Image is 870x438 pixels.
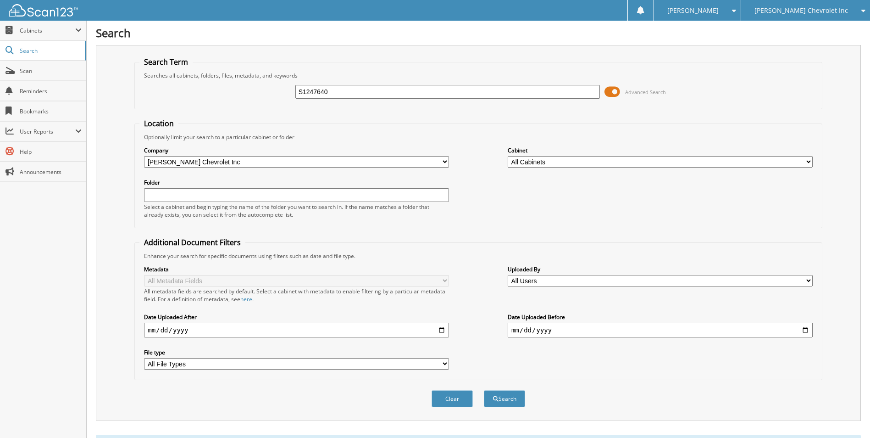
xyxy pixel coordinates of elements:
span: Announcements [20,168,82,176]
label: File type [144,348,449,356]
label: Folder [144,179,449,186]
div: Enhance your search for specific documents using filters such as date and file type. [139,252,817,260]
button: Clear [432,390,473,407]
span: Cabinets [20,27,75,34]
span: [PERSON_NAME] [667,8,719,13]
a: here [240,295,252,303]
span: Bookmarks [20,107,82,115]
img: scan123-logo-white.svg [9,4,78,17]
legend: Location [139,118,178,129]
label: Uploaded By [508,265,813,273]
input: start [144,323,449,337]
span: [PERSON_NAME] Chevrolet Inc [754,8,848,13]
input: end [508,323,813,337]
span: Help [20,148,82,156]
span: Search [20,47,80,55]
label: Company [144,146,449,154]
div: All metadata fields are searched by default. Select a cabinet with metadata to enable filtering b... [144,287,449,303]
div: Searches all cabinets, folders, files, metadata, and keywords [139,72,817,79]
span: Scan [20,67,82,75]
span: Advanced Search [625,89,666,95]
div: Select a cabinet and begin typing the name of the folder you want to search in. If the name match... [144,203,449,219]
label: Date Uploaded After [144,313,449,321]
label: Date Uploaded Before [508,313,813,321]
div: Optionally limit your search to a particular cabinet or folder [139,133,817,141]
span: User Reports [20,128,75,135]
legend: Search Term [139,57,193,67]
h1: Search [96,25,861,40]
label: Cabinet [508,146,813,154]
label: Metadata [144,265,449,273]
span: Reminders [20,87,82,95]
legend: Additional Document Filters [139,237,245,247]
button: Search [484,390,525,407]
